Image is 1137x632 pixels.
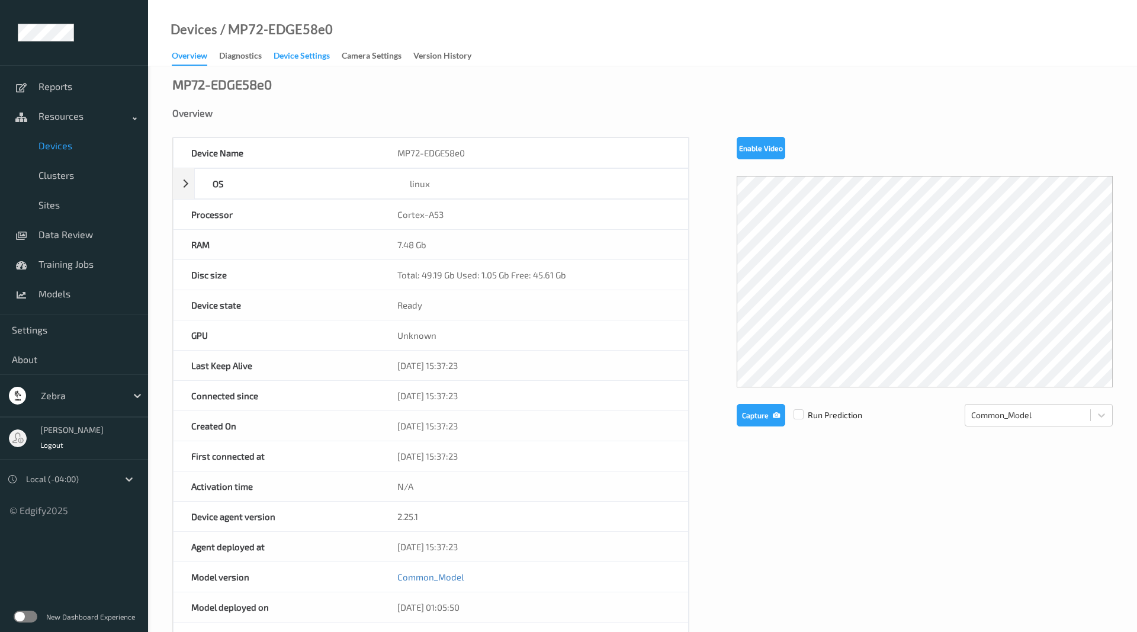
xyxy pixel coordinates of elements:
[174,471,380,501] div: Activation time
[174,320,380,350] div: GPU
[174,230,380,259] div: RAM
[174,532,380,562] div: Agent deployed at
[174,592,380,622] div: Model deployed on
[219,50,262,65] div: Diagnostics
[380,381,689,410] div: [DATE] 15:37:23
[737,137,785,159] button: Enable Video
[195,169,392,198] div: OS
[172,50,207,66] div: Overview
[172,107,1113,119] div: Overview
[174,441,380,471] div: First connected at
[174,260,380,290] div: Disc size
[274,50,330,65] div: Device Settings
[342,50,402,65] div: Camera Settings
[174,562,380,592] div: Model version
[174,502,380,531] div: Device agent version
[219,48,274,65] a: Diagnostics
[413,48,483,65] a: Version History
[380,290,689,320] div: Ready
[173,168,689,199] div: OSlinux
[413,50,471,65] div: Version History
[174,138,380,168] div: Device Name
[174,411,380,441] div: Created On
[380,592,689,622] div: [DATE] 01:05:50
[380,471,689,501] div: N/A
[342,48,413,65] a: Camera Settings
[380,502,689,531] div: 2.25.1
[174,200,380,229] div: Processor
[737,404,785,426] button: Capture
[397,572,464,582] a: Common_Model
[380,320,689,350] div: Unknown
[380,138,689,168] div: MP72-EDGE58e0
[392,169,688,198] div: linux
[274,48,342,65] a: Device Settings
[217,24,333,36] div: / MP72-EDGE58e0
[174,290,380,320] div: Device state
[380,200,689,229] div: Cortex-A53
[174,381,380,410] div: Connected since
[380,260,689,290] div: Total: 49.19 Gb Used: 1.05 Gb Free: 45.61 Gb
[380,351,689,380] div: [DATE] 15:37:23
[380,532,689,562] div: [DATE] 15:37:23
[172,78,272,90] div: MP72-EDGE58e0
[172,48,219,66] a: Overview
[380,411,689,441] div: [DATE] 15:37:23
[174,351,380,380] div: Last Keep Alive
[380,441,689,471] div: [DATE] 15:37:23
[171,24,217,36] a: Devices
[785,409,862,421] span: Run Prediction
[380,230,689,259] div: 7.48 Gb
